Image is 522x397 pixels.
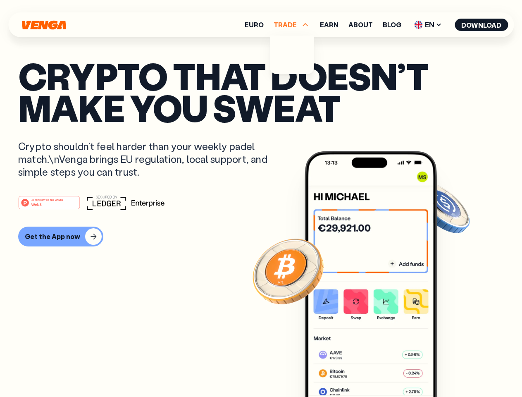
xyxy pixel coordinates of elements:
tspan: Web3 [31,202,42,206]
img: USDC coin [412,178,472,237]
span: TRADE [274,20,310,30]
a: Get the App now [18,227,504,246]
a: #1 PRODUCT OF THE MONTHWeb3 [18,201,80,211]
a: Euro [245,22,264,28]
p: Crypto that doesn’t make you sweat [18,60,504,123]
a: Earn [320,22,338,28]
tspan: #1 PRODUCT OF THE MONTH [31,198,63,201]
a: About [348,22,373,28]
button: Get the App now [18,227,103,246]
span: TRADE [274,22,297,28]
img: Bitcoin [251,234,325,308]
a: Blog [383,22,401,28]
div: Get the App now [25,232,80,241]
p: Crypto shouldn’t feel harder than your weekly padel match.\nVenga brings EU regulation, local sup... [18,140,279,179]
img: flag-uk [414,21,422,29]
span: EN [411,18,445,31]
button: Download [455,19,508,31]
svg: Home [21,20,67,30]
